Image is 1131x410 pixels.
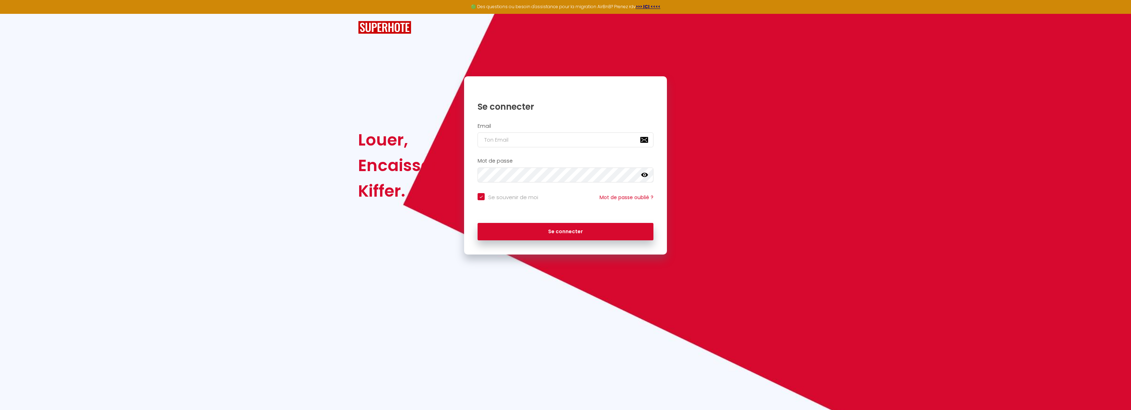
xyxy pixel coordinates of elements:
[478,123,653,129] h2: Email
[478,101,653,112] h1: Se connecter
[478,223,653,241] button: Se connecter
[358,178,442,204] div: Kiffer.
[478,158,653,164] h2: Mot de passe
[358,153,442,178] div: Encaisser,
[478,132,653,147] input: Ton Email
[358,127,442,153] div: Louer,
[600,194,653,201] a: Mot de passe oublié ?
[358,21,411,34] img: SuperHote logo
[636,4,661,10] a: >>> ICI <<<<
